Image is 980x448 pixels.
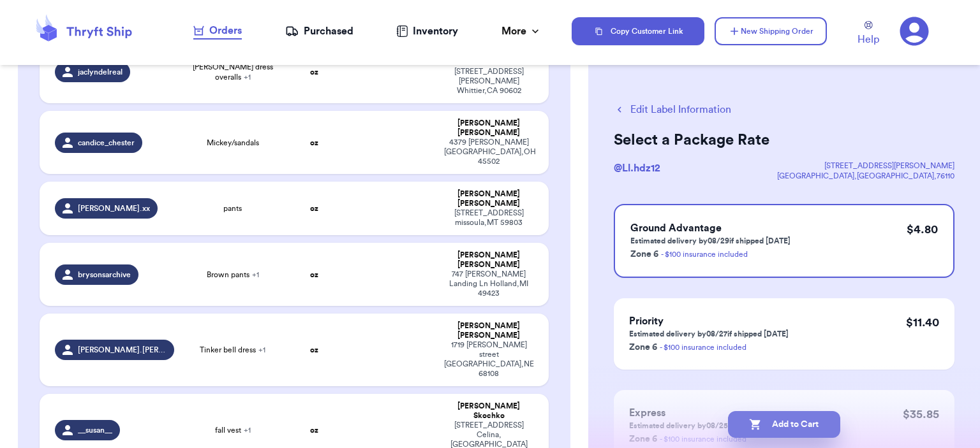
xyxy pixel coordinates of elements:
[78,425,112,435] span: __susan__
[777,171,954,181] div: [GEOGRAPHIC_DATA] , [GEOGRAPHIC_DATA] , 76110
[715,17,827,45] button: New Shipping Order
[444,208,533,228] div: [STREET_ADDRESS] missoula , MT 59803
[78,345,167,355] span: [PERSON_NAME].[PERSON_NAME]
[310,346,318,354] strong: oz
[444,119,533,138] div: [PERSON_NAME] [PERSON_NAME]
[501,24,542,39] div: More
[629,329,789,339] p: Estimated delivery by 08/27 if shipped [DATE]
[444,401,533,421] div: [PERSON_NAME] Skochko
[207,138,259,148] span: Mickey/sandals
[396,24,458,39] a: Inventory
[661,250,748,258] a: - $100 insurance included
[857,21,879,47] a: Help
[207,270,259,280] span: Brown pants
[215,425,251,435] span: fall vest
[907,220,938,238] p: $ 4.80
[614,130,954,150] h2: Select a Package Rate
[78,67,122,77] span: jaclyndelreal
[78,138,135,148] span: candice_chester
[244,73,251,81] span: + 1
[252,271,259,278] span: + 1
[193,23,242,38] div: Orders
[660,343,746,351] a: - $100 insurance included
[189,62,276,82] span: [PERSON_NAME] dress overalls
[614,163,660,173] span: @ Ll.hdz12
[444,189,533,208] div: [PERSON_NAME] [PERSON_NAME]
[310,271,318,278] strong: oz
[444,321,533,340] div: [PERSON_NAME] [PERSON_NAME]
[444,67,533,96] div: [STREET_ADDRESS][PERSON_NAME] Whittier , CA 90602
[78,203,150,213] span: [PERSON_NAME].xx
[444,270,533,298] div: 747 [PERSON_NAME] Landing Ln Holland , MI 49423
[258,346,265,354] span: + 1
[223,203,242,213] span: pants
[614,102,731,117] button: Edit Label Information
[444,340,533,379] div: 1719 [PERSON_NAME] street [GEOGRAPHIC_DATA] , NE 68108
[857,32,879,47] span: Help
[629,343,657,352] span: Zone 6
[572,17,704,45] button: Copy Customer Link
[629,316,664,326] span: Priority
[728,411,840,438] button: Add to Cart
[630,236,791,246] p: Estimated delivery by 08/29 if shipped [DATE]
[310,139,318,147] strong: oz
[906,314,939,331] p: $ 11.40
[444,138,533,166] div: 4379 [PERSON_NAME] [GEOGRAPHIC_DATA] , OH 45502
[310,426,318,434] strong: oz
[193,23,242,40] a: Orders
[630,250,658,259] span: Zone 6
[244,426,251,434] span: + 1
[444,250,533,270] div: [PERSON_NAME] [PERSON_NAME]
[310,205,318,212] strong: oz
[78,270,131,280] span: brysonsarchive
[630,223,722,233] span: Ground Advantage
[200,345,265,355] span: Tinker bell dress
[285,24,353,39] a: Purchased
[777,161,954,171] div: [STREET_ADDRESS][PERSON_NAME]
[310,68,318,76] strong: oz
